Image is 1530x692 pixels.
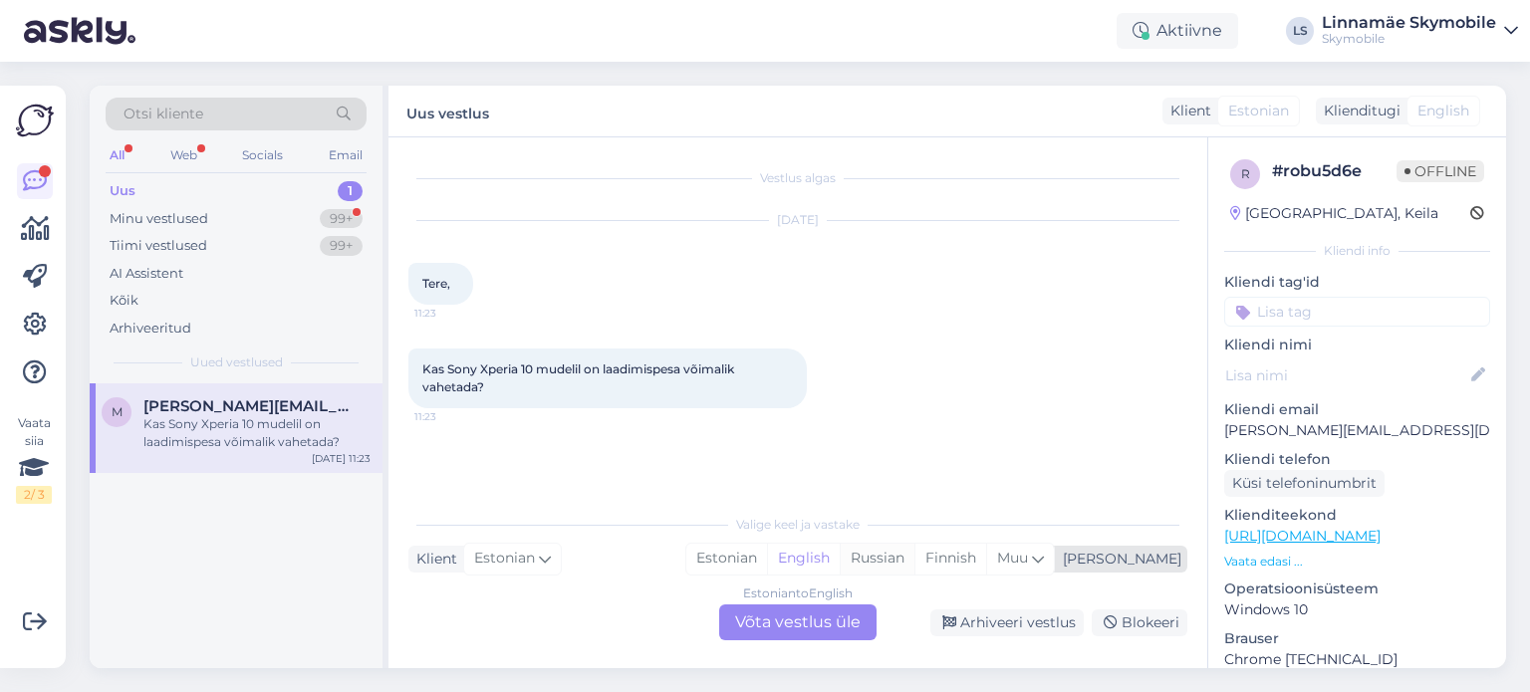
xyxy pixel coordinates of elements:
div: Tiimi vestlused [110,236,207,256]
div: Arhiveeritud [110,319,191,339]
div: Uus [110,181,135,201]
div: Finnish [914,544,986,574]
div: Skymobile [1322,31,1496,47]
div: # robu5d6e [1272,159,1397,183]
p: Brauser [1224,628,1490,649]
a: [URL][DOMAIN_NAME] [1224,527,1381,545]
input: Lisa tag [1224,297,1490,327]
div: Küsi telefoninumbrit [1224,470,1385,497]
p: Klienditeekond [1224,505,1490,526]
div: Klienditugi [1316,101,1401,121]
div: Estonian to English [743,584,853,602]
p: Operatsioonisüsteem [1224,578,1490,599]
span: 11:23 [414,306,489,321]
p: Kliendi telefon [1224,449,1490,470]
div: Russian [840,544,914,574]
span: r [1241,166,1250,181]
p: Kliendi tag'id [1224,272,1490,293]
div: Valige keel ja vastake [408,516,1187,534]
div: 1 [338,181,363,201]
span: Tere, [422,276,450,291]
span: Offline [1397,160,1484,182]
div: Vaata siia [16,414,52,504]
div: 99+ [320,236,363,256]
p: Chrome [TECHNICAL_ID] [1224,649,1490,670]
div: English [767,544,840,574]
div: Vestlus algas [408,169,1187,187]
span: English [1417,101,1469,121]
div: Aktiivne [1117,13,1238,49]
label: Uus vestlus [406,98,489,124]
div: 2 / 3 [16,486,52,504]
div: Klient [1162,101,1211,121]
span: Estonian [1228,101,1289,121]
input: Lisa nimi [1225,364,1467,386]
span: Muu [997,549,1028,567]
span: martti@eok.ee [143,397,351,415]
div: Estonian [686,544,767,574]
div: Kõik [110,291,138,311]
p: Vaata edasi ... [1224,553,1490,571]
div: Võta vestlus üle [719,604,877,640]
div: Linnamäe Skymobile [1322,15,1496,31]
div: AI Assistent [110,264,183,284]
span: Otsi kliente [124,104,203,124]
div: Blokeeri [1092,609,1187,636]
div: Kas Sony Xperia 10 mudelil on laadimispesa võimalik vahetada? [143,415,371,451]
p: Kliendi email [1224,399,1490,420]
div: Email [325,142,367,168]
span: Kas Sony Xperia 10 mudelil on laadimispesa võimalik vahetada? [422,361,737,394]
div: [GEOGRAPHIC_DATA], Keila [1230,203,1438,224]
div: Klient [408,549,457,570]
span: Estonian [474,548,535,570]
div: Kliendi info [1224,242,1490,260]
div: All [106,142,128,168]
span: Uued vestlused [190,353,283,371]
p: [PERSON_NAME][EMAIL_ADDRESS][DOMAIN_NAME] [1224,420,1490,441]
a: Linnamäe SkymobileSkymobile [1322,15,1518,47]
div: 99+ [320,209,363,229]
div: [DATE] [408,211,1187,229]
div: Web [166,142,201,168]
div: LS [1286,17,1314,45]
div: Arhiveeri vestlus [930,609,1084,636]
p: Kliendi nimi [1224,335,1490,355]
span: 11:23 [414,409,489,424]
img: Askly Logo [16,102,54,139]
div: [PERSON_NAME] [1055,549,1181,570]
div: Minu vestlused [110,209,208,229]
div: [DATE] 11:23 [312,451,371,466]
div: Socials [238,142,287,168]
span: m [112,404,123,419]
p: Windows 10 [1224,599,1490,620]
